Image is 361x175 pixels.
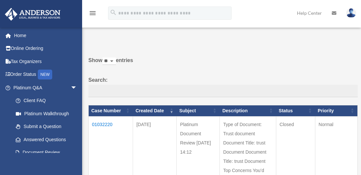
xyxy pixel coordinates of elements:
a: Tax Organizers [5,55,87,68]
a: Platinum Q&Aarrow_drop_down [5,81,84,94]
th: Priority: activate to sort column ascending [315,105,357,116]
th: Status: activate to sort column ascending [276,105,315,116]
a: Platinum Walkthrough [9,107,84,120]
label: Show entries [88,56,358,72]
a: Home [5,29,87,42]
label: Search: [88,76,358,97]
i: menu [89,9,97,17]
th: Created Date: activate to sort column ascending [133,105,177,116]
a: Document Review [9,146,84,159]
th: Case Number: activate to sort column ascending [89,105,133,116]
a: menu [89,11,97,17]
a: Client FAQ [9,94,84,107]
div: NEW [38,70,52,79]
input: Search: [88,85,358,97]
img: Anderson Advisors Platinum Portal [3,8,62,21]
select: Showentries [102,57,116,65]
a: Online Ordering [5,42,87,55]
i: search [110,9,117,16]
th: Subject: activate to sort column ascending [177,105,220,116]
a: Submit a Question [9,120,84,133]
a: Order StatusNEW [5,68,87,81]
a: Answered Questions [9,133,80,146]
th: Description: activate to sort column ascending [220,105,276,116]
img: User Pic [346,8,356,18]
span: arrow_drop_down [71,81,84,95]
